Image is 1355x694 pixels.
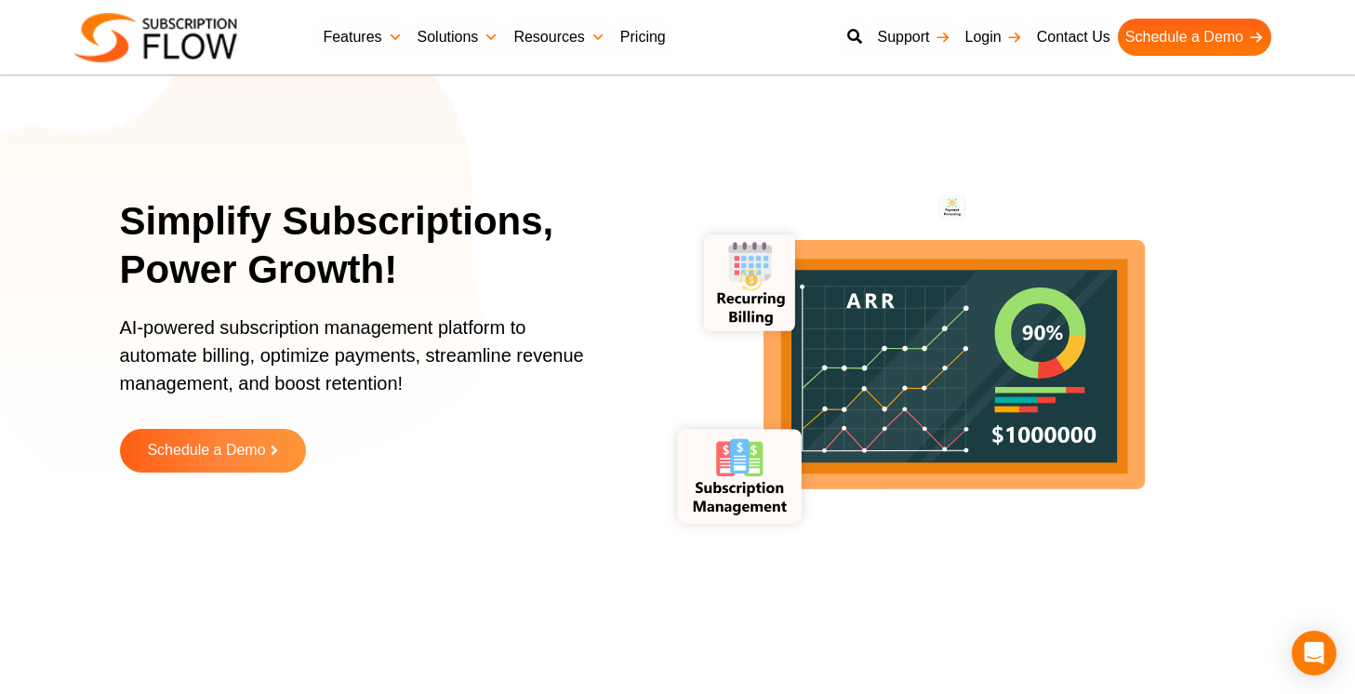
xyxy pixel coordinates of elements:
[410,19,507,56] a: Solutions
[120,429,306,473] a: Schedule a Demo
[74,13,237,62] img: Subscriptionflow
[1292,631,1336,675] div: Open Intercom Messenger
[613,19,673,56] a: Pricing
[1118,19,1271,56] a: Schedule a Demo
[506,19,612,56] a: Resources
[315,19,409,56] a: Features
[147,443,265,459] span: Schedule a Demo
[120,314,604,416] p: AI-powered subscription management platform to automate billing, optimize payments, streamline re...
[120,197,627,295] h1: Simplify Subscriptions, Power Growth!
[870,19,957,56] a: Support
[1030,19,1118,56] a: Contact Us
[958,19,1030,56] a: Login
